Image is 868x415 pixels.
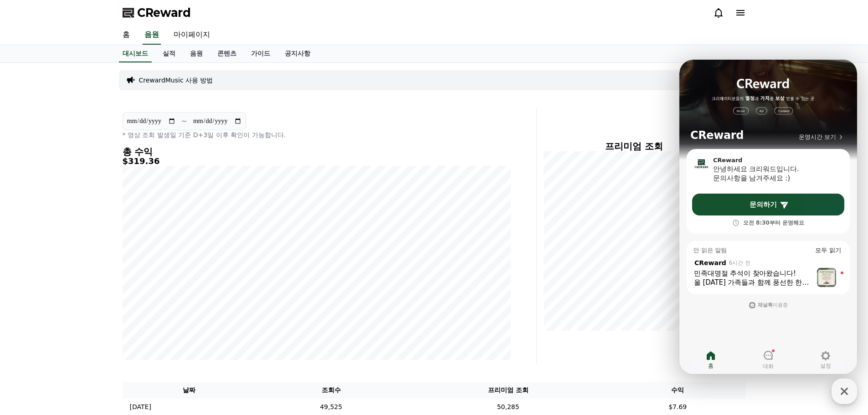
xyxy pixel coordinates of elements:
th: 수익 [610,382,746,399]
span: CReward [137,5,191,20]
a: 실적 [155,45,183,62]
th: 조회수 [256,382,406,399]
a: CrewardMusic 사용 방법 [139,76,213,85]
a: 마이페이지 [166,26,217,45]
p: ~ [181,116,187,127]
th: 프리미엄 조회 [406,382,610,399]
a: 음원 [183,45,210,62]
a: CReward [123,5,191,20]
h4: 프리미엄 조회 [544,141,724,151]
h4: 총 수익 [123,147,511,157]
th: 날짜 [123,382,256,399]
p: [DATE] [130,402,151,412]
a: 콘텐츠 [210,45,244,62]
p: * 영상 조회 발생일 기준 D+3일 이후 확인이 가능합니다. [123,130,511,139]
a: 홈 [115,26,137,45]
a: 대시보드 [119,45,152,62]
a: 공지사항 [277,45,318,62]
h5: $319.36 [123,157,511,166]
a: 음원 [143,26,161,45]
a: 가이드 [244,45,277,62]
iframe: Channel chat [679,60,857,374]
